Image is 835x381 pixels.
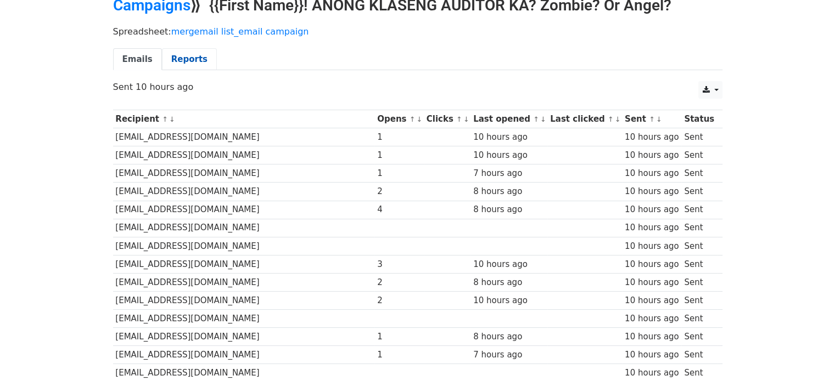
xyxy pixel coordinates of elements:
div: 8 hours ago [473,185,545,198]
div: 10 hours ago [473,294,545,307]
td: Sent [681,183,716,201]
td: Sent [681,146,716,164]
td: Sent [681,310,716,328]
td: Sent [681,292,716,310]
a: ↑ [456,115,462,123]
div: 10 hours ago [473,149,545,162]
div: 1 [377,167,421,180]
div: 7 hours ago [473,349,545,361]
th: Last opened [470,110,547,128]
div: 2 [377,185,421,198]
div: 10 hours ago [625,167,679,180]
td: [EMAIL_ADDRESS][DOMAIN_NAME] [113,292,375,310]
a: ↓ [416,115,422,123]
a: Reports [162,48,217,71]
div: 10 hours ago [625,258,679,271]
td: [EMAIL_ADDRESS][DOMAIN_NAME] [113,201,375,219]
div: 10 hours ago [625,221,679,234]
div: 8 hours ago [473,331,545,343]
a: ↓ [656,115,662,123]
div: 2 [377,294,421,307]
td: [EMAIL_ADDRESS][DOMAIN_NAME] [113,164,375,183]
div: 10 hours ago [625,185,679,198]
td: [EMAIL_ADDRESS][DOMAIN_NAME] [113,346,375,364]
div: 10 hours ago [625,203,679,216]
div: 2 [377,276,421,289]
td: [EMAIL_ADDRESS][DOMAIN_NAME] [113,219,375,237]
div: 10 hours ago [625,131,679,144]
p: Spreadsheet: [113,26,722,37]
div: 10 hours ago [625,331,679,343]
td: [EMAIL_ADDRESS][DOMAIN_NAME] [113,328,375,346]
th: Recipient [113,110,375,128]
a: ↑ [608,115,614,123]
a: ↓ [615,115,621,123]
td: [EMAIL_ADDRESS][DOMAIN_NAME] [113,255,375,273]
a: ↑ [410,115,416,123]
td: Sent [681,273,716,291]
td: [EMAIL_ADDRESS][DOMAIN_NAME] [113,146,375,164]
div: 10 hours ago [473,258,545,271]
td: Sent [681,255,716,273]
th: Clicks [424,110,470,128]
a: Emails [113,48,162,71]
td: [EMAIL_ADDRESS][DOMAIN_NAME] [113,310,375,328]
div: 10 hours ago [625,276,679,289]
div: 1 [377,131,421,144]
div: 10 hours ago [625,149,679,162]
div: 3 [377,258,421,271]
div: 10 hours ago [625,367,679,379]
div: 10 hours ago [625,349,679,361]
th: Status [681,110,716,128]
td: [EMAIL_ADDRESS][DOMAIN_NAME] [113,237,375,255]
iframe: Chat Widget [780,328,835,381]
td: [EMAIL_ADDRESS][DOMAIN_NAME] [113,183,375,201]
a: ↓ [540,115,546,123]
a: mergemail list_email campaign [171,26,309,37]
div: 10 hours ago [625,240,679,253]
a: ↑ [649,115,655,123]
div: 8 hours ago [473,203,545,216]
p: Sent 10 hours ago [113,81,722,93]
div: 10 hours ago [625,294,679,307]
td: [EMAIL_ADDRESS][DOMAIN_NAME] [113,128,375,146]
th: Opens [374,110,424,128]
div: 1 [377,349,421,361]
td: Sent [681,201,716,219]
div: 7 hours ago [473,167,545,180]
td: Sent [681,128,716,146]
th: Sent [622,110,681,128]
div: 1 [377,149,421,162]
div: 1 [377,331,421,343]
div: 10 hours ago [625,312,679,325]
td: Sent [681,164,716,183]
div: 10 hours ago [473,131,545,144]
a: ↑ [533,115,539,123]
a: ↓ [169,115,175,123]
th: Last clicked [547,110,622,128]
td: Sent [681,328,716,346]
div: 8 hours ago [473,276,545,289]
a: ↓ [463,115,469,123]
td: Sent [681,219,716,237]
div: 4 [377,203,421,216]
td: Sent [681,346,716,364]
a: ↑ [162,115,168,123]
td: Sent [681,237,716,255]
td: [EMAIL_ADDRESS][DOMAIN_NAME] [113,273,375,291]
